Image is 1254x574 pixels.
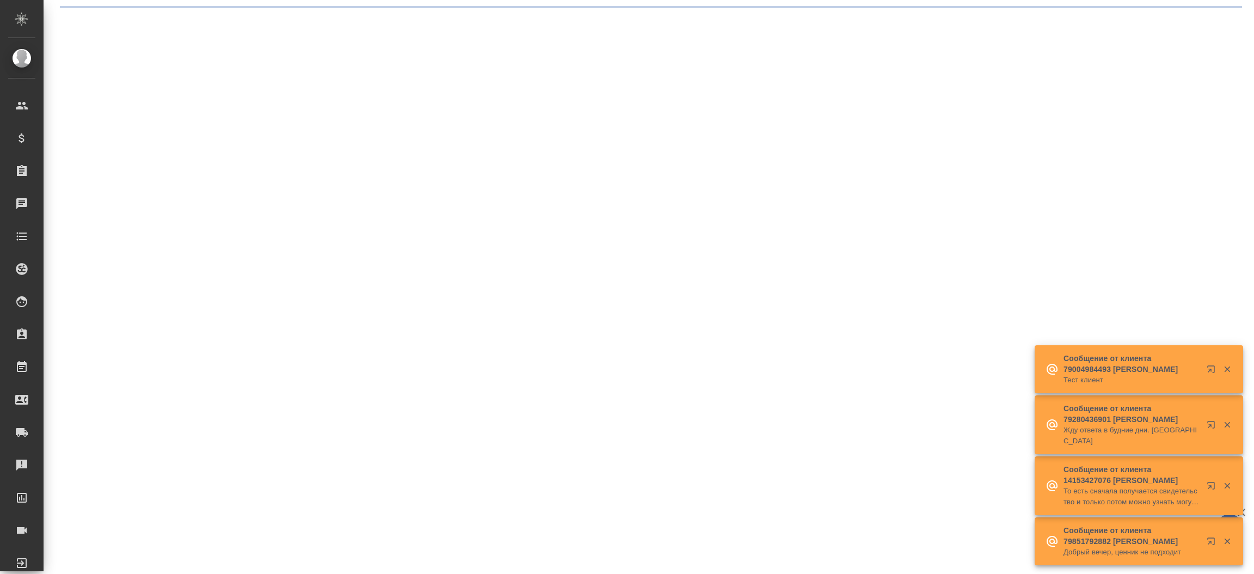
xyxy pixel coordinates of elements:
p: Добрый вечер, ценник не подходит [1064,547,1200,558]
p: То есть сначала получается свидетельство и только потом можно узнать могут ли они внести в него изме [1064,486,1200,508]
button: Открыть в новой вкладке [1200,530,1226,557]
button: Закрыть [1216,481,1238,491]
button: Открыть в новой вкладке [1200,358,1226,384]
button: Закрыть [1216,364,1238,374]
p: Сообщение от клиента 79280436901 [PERSON_NAME] [1064,403,1200,425]
p: Сообщение от клиента 79004984493 [PERSON_NAME] [1064,353,1200,375]
button: Закрыть [1216,420,1238,430]
p: Сообщение от клиента 14153427076 [PERSON_NAME] [1064,464,1200,486]
p: Сообщение от клиента 79851792882 [PERSON_NAME] [1064,525,1200,547]
button: Закрыть [1216,536,1238,546]
button: Открыть в новой вкладке [1200,475,1226,501]
button: Открыть в новой вкладке [1200,414,1226,440]
p: Жду ответа в будние дни. [GEOGRAPHIC_DATA] [1064,425,1200,447]
p: Тест клиент [1064,375,1200,386]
